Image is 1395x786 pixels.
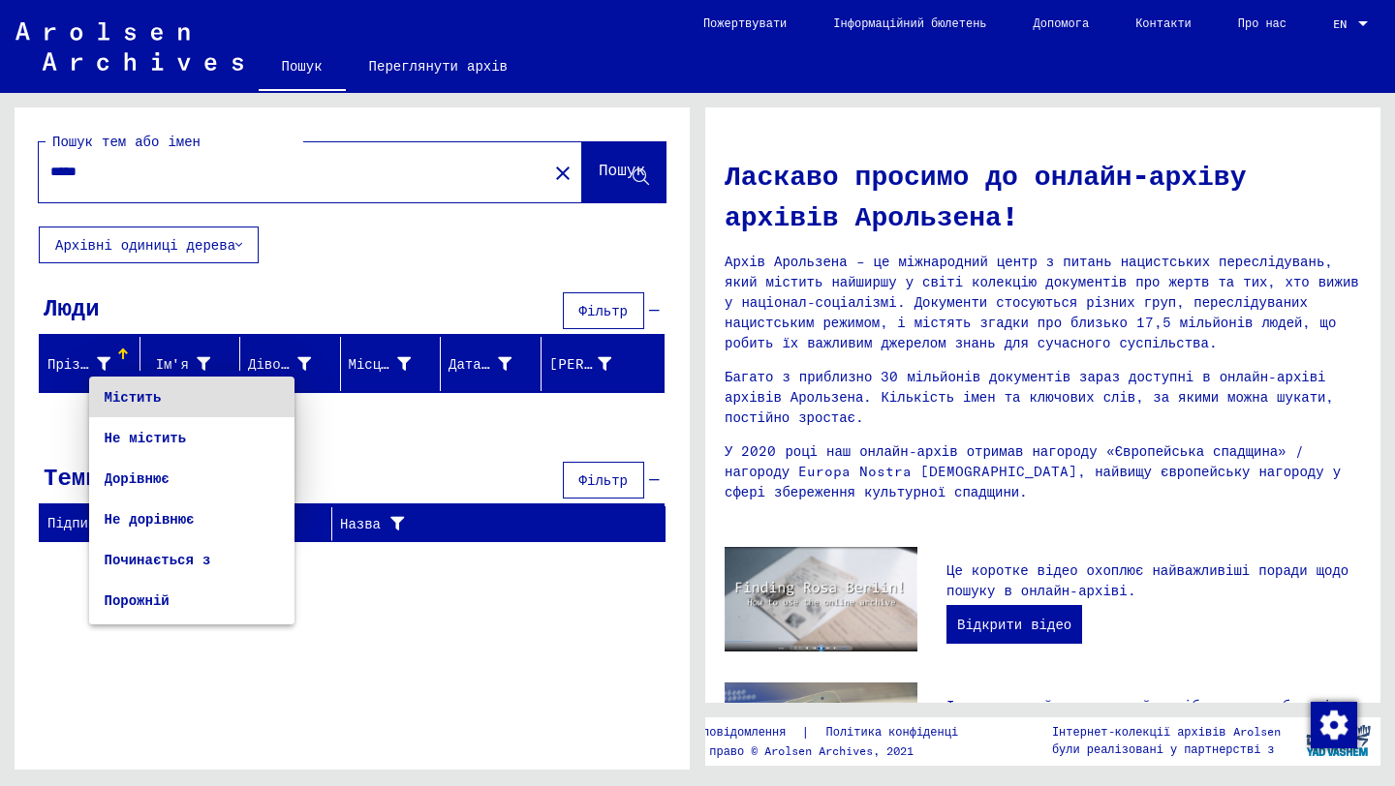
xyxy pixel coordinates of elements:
[105,388,162,406] font: Містить
[105,551,211,568] font: Починається з
[105,469,170,487] font: Дорівнює
[105,510,195,528] font: Не дорівнює
[1310,701,1356,747] div: Зміна згоди
[105,429,187,446] font: Не містить
[1311,702,1357,748] img: Зміна згоди
[105,591,170,609] font: Порожній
